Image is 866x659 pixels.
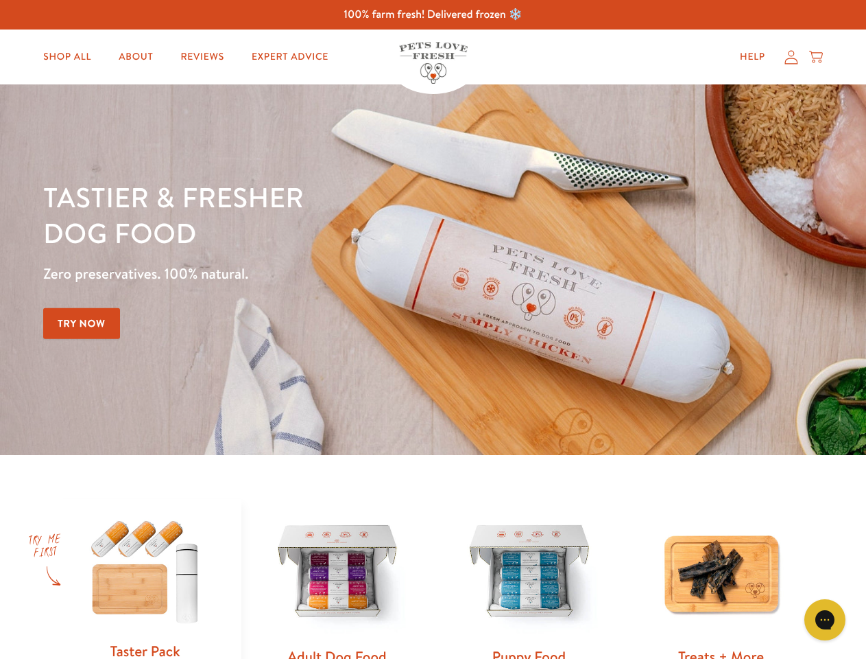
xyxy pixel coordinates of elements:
[169,43,234,71] a: Reviews
[241,43,339,71] a: Expert Advice
[797,594,852,645] iframe: Gorgias live chat messenger
[108,43,164,71] a: About
[43,179,563,251] h1: Tastier & fresher dog food
[43,262,563,286] p: Zero preservatives. 100% natural.
[43,308,120,339] a: Try Now
[32,43,102,71] a: Shop All
[399,42,468,84] img: Pets Love Fresh
[729,43,776,71] a: Help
